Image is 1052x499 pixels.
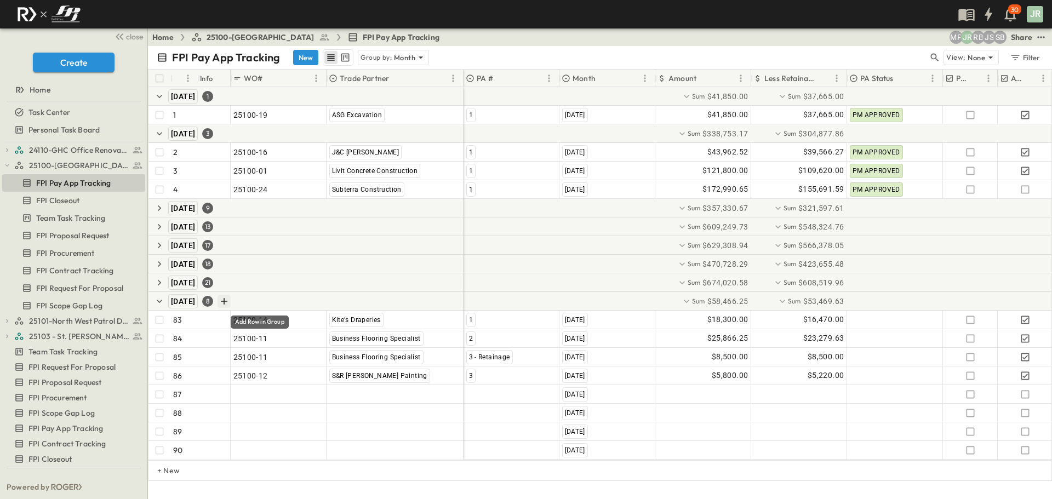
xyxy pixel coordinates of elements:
div: Team Task Trackingtest [2,343,145,360]
div: FPI Procurementtest [2,389,145,406]
div: 24110-GHC Office Renovationstest [2,141,145,159]
span: FPI Pay App Tracking [28,423,103,434]
a: Home [152,32,174,43]
div: Team Task Trackingtest [2,209,145,227]
span: FPI Contract Tracking [36,265,114,276]
div: FPI Contract Trackingtest [2,435,145,452]
button: Menu [638,72,651,85]
span: $304,877.86 [798,128,844,139]
div: FPI Pay App Trackingtest [2,420,145,437]
span: 25100-Vanguard Prep School [29,160,129,171]
p: 86 [173,370,182,381]
div: 18 [202,259,213,269]
button: New [293,50,318,65]
button: Sort [495,72,507,84]
span: 25100-01 [233,165,268,176]
span: J&C [PERSON_NAME] [332,148,399,156]
p: Sum [784,129,797,138]
span: 25100-11 [233,333,268,344]
div: FPI Request For Proposaltest [2,358,145,376]
div: Regina Barnett (rbarnett@fpibuilders.com) [971,31,985,44]
span: 1 [469,167,473,175]
p: Sum [788,296,801,306]
span: $5,220.00 [808,369,844,382]
span: 3 - Retainage [469,353,510,361]
span: [DATE] [565,353,585,361]
span: [DATE] [565,409,585,417]
button: Menu [310,72,323,85]
span: [DATE] [171,278,195,287]
span: [DATE] [171,297,195,306]
span: FPI Request For Proposal [28,362,116,372]
span: $37,665.00 [803,91,844,102]
p: Sum [688,278,701,287]
nav: breadcrumbs [152,32,446,43]
p: 30 [1011,5,1019,14]
a: Task Center [2,105,143,120]
span: FPI Proposal Request [36,230,109,241]
span: FPI Request For Proposal [36,283,123,294]
a: Home [2,82,143,97]
div: FPI Scope Gap Logtest [2,404,145,422]
span: 25100-[GEOGRAPHIC_DATA] [207,32,315,43]
span: Hidden [28,474,53,485]
span: Task Center [28,107,70,118]
div: 21 [202,277,213,288]
button: row view [324,51,338,64]
div: 25103 - St. [PERSON_NAME] Phase 2test [2,328,145,345]
button: close [110,28,145,44]
p: 4 [173,184,178,195]
button: Sort [598,72,610,84]
span: Home [30,84,50,95]
span: 25100-11 [233,352,268,363]
span: 1 [469,111,473,119]
p: 88 [173,408,182,418]
div: Add Row in Group [231,316,289,329]
div: FPI Scope Gap Logtest [2,297,145,314]
span: [DATE] [565,446,585,454]
span: FPI Proposal Request [28,377,101,388]
span: $674,020.58 [702,277,748,288]
span: $357,330.67 [702,203,748,214]
p: 3 [173,165,178,176]
span: [DATE] [565,167,585,175]
span: FPI Closeout [36,195,79,206]
a: FPI Contract Tracking [2,436,143,451]
span: 25103 - St. [PERSON_NAME] Phase 2 [29,331,129,342]
span: Kite's Draperies [332,316,381,324]
span: $8,500.00 [808,351,844,363]
button: Menu [1037,72,1050,85]
span: FPI Scope Gap Log [28,408,95,418]
button: Sort [896,72,908,84]
button: Menu [926,72,939,85]
div: FPI Closeouttest [2,450,145,468]
span: [DATE] [171,222,195,231]
a: Team Task Tracking [2,210,143,226]
span: FPI Contract Tracking [28,438,106,449]
span: 1 [469,186,473,193]
span: $321,597.61 [798,203,844,214]
span: $609,249.73 [702,221,748,232]
span: 25100-19 [233,110,268,121]
div: 8 [202,296,213,307]
div: 3 [202,128,213,139]
p: PA # [477,73,493,84]
button: Sort [818,72,830,84]
span: FPI Pay App Tracking [36,177,111,188]
button: Sort [391,72,403,84]
div: FPI Proposal Requesttest [2,227,145,244]
a: 25100-[GEOGRAPHIC_DATA] [191,32,330,43]
span: [DATE] [171,92,195,101]
a: FPI Closeout [2,451,143,467]
span: $155,691.59 [798,183,844,196]
span: 3 [469,372,473,380]
a: FPI Proposal Request [2,228,143,243]
span: $41,850.00 [707,108,748,121]
p: 90 [173,445,182,456]
span: $172,990.65 [702,183,748,196]
span: [DATE] [565,186,585,193]
button: Sort [699,72,711,84]
span: $5,800.00 [712,369,748,382]
span: FPI Procurement [36,248,95,259]
p: Amount [668,73,696,84]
